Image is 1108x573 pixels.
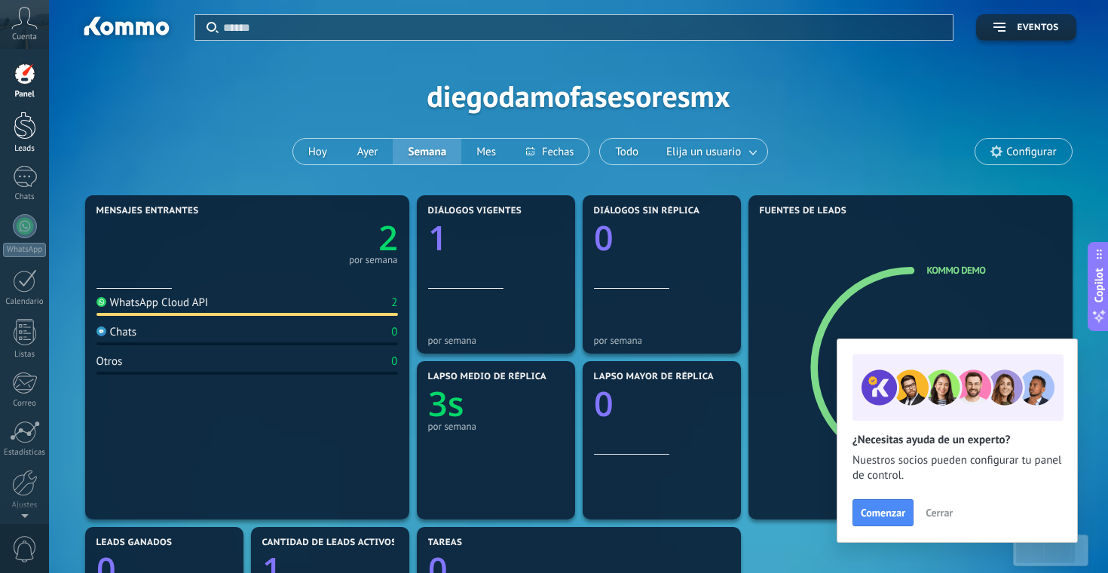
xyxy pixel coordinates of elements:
span: Comenzar [861,507,905,518]
img: WhatsApp Cloud API [96,297,106,307]
div: Otros [96,354,123,369]
div: por semana [428,335,564,346]
button: Hoy [293,139,342,164]
button: Elija un usuario [653,139,767,164]
span: Cuenta [12,32,37,42]
span: Nuestros socios pueden configurar tu panel de control. [852,453,1062,483]
div: Panel [3,90,47,100]
span: Lapso medio de réplica [428,372,547,382]
span: Leads ganados [96,538,173,548]
h2: ¿Necesitas ayuda de un experto? [852,433,1062,447]
div: por semana [594,335,730,346]
span: Copilot [1091,268,1106,303]
text: 2 [378,215,398,261]
div: WhatsApp [3,243,46,257]
button: Mes [461,139,511,164]
div: por semana [349,256,398,264]
div: 0 [391,325,397,339]
div: Chats [3,192,47,202]
div: Chats [96,325,137,339]
div: Leads [3,144,47,154]
text: 1 [428,215,448,261]
div: Listas [3,350,47,360]
div: Correo [3,399,47,409]
span: Lapso mayor de réplica [594,372,714,382]
div: Ajustes [3,501,47,510]
div: Calendario [3,297,47,307]
span: Cerrar [926,507,953,518]
button: Todo [600,139,653,164]
a: 2 [247,215,398,261]
div: 2 [391,296,397,310]
div: 0 [391,354,397,369]
text: 0 [594,381,614,427]
button: Semana [393,139,461,164]
div: Estadísticas [3,448,47,458]
span: Configurar [1006,146,1056,158]
div: WhatsApp Cloud API [96,296,209,310]
span: Tareas [428,538,463,548]
a: Kommo Demo [927,264,986,277]
div: por semana [428,421,564,432]
button: Fechas [511,139,589,164]
text: 3s [428,381,464,427]
button: Cerrar [919,501,960,524]
span: Diálogos sin réplica [594,206,700,216]
span: Eventos [1017,23,1058,33]
span: Mensajes entrantes [96,206,199,216]
img: Chats [96,326,106,336]
span: Elija un usuario [663,142,744,162]
span: Diálogos vigentes [428,206,522,216]
span: Fuentes de leads [760,206,847,216]
button: Comenzar [852,499,914,526]
button: Eventos [976,14,1076,41]
text: 0 [594,215,614,261]
span: Cantidad de leads activos [262,538,397,548]
button: Ayer [342,139,393,164]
